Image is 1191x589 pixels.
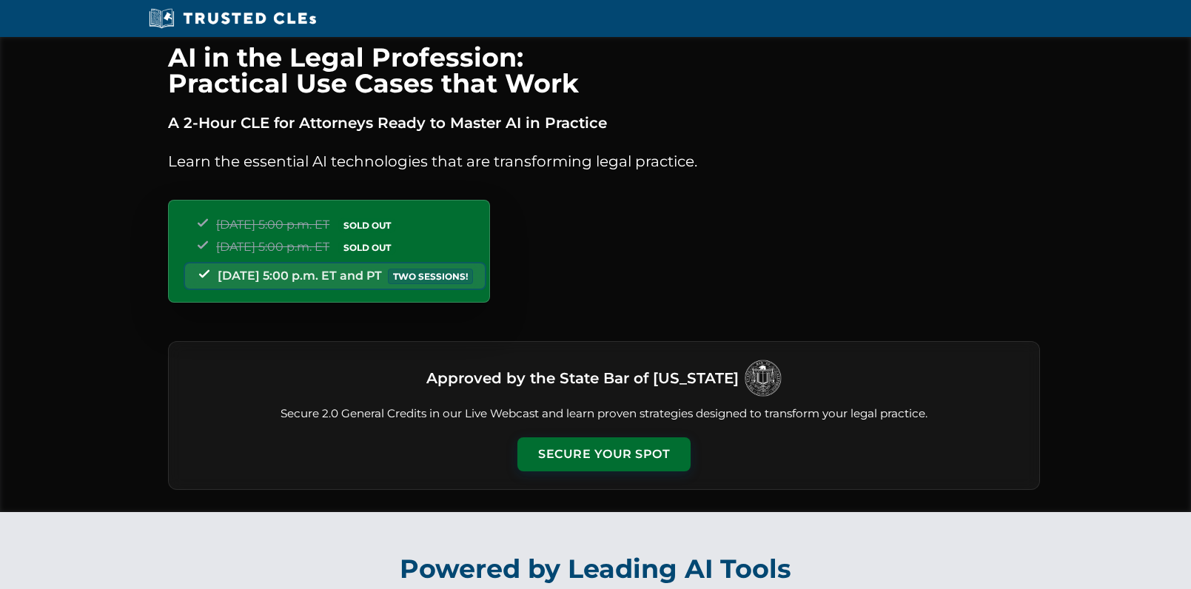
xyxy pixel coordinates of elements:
h1: AI in the Legal Profession: Practical Use Cases that Work [168,44,1040,96]
p: A 2-Hour CLE for Attorneys Ready to Master AI in Practice [168,111,1040,135]
span: [DATE] 5:00 p.m. ET [216,240,329,254]
h3: Approved by the State Bar of [US_STATE] [426,365,739,391]
button: Secure Your Spot [517,437,691,471]
img: Trusted CLEs [144,7,321,30]
span: SOLD OUT [338,240,396,255]
img: Logo [745,360,782,397]
p: Learn the essential AI technologies that are transforming legal practice. [168,149,1040,173]
span: SOLD OUT [338,218,396,233]
span: [DATE] 5:00 p.m. ET [216,218,329,232]
p: Secure 2.0 General Credits in our Live Webcast and learn proven strategies designed to transform ... [187,405,1021,423]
